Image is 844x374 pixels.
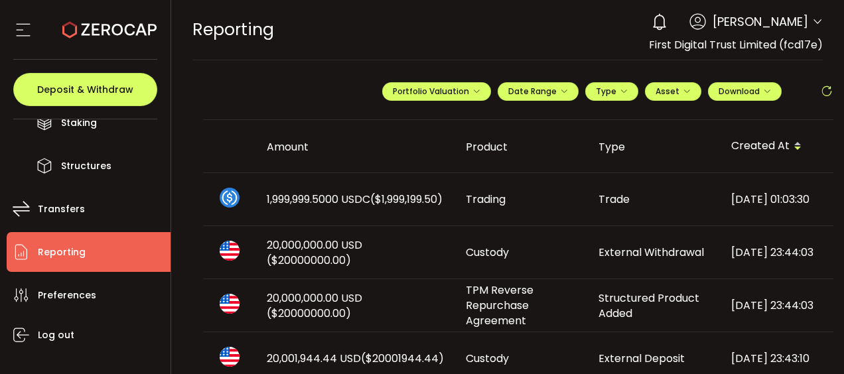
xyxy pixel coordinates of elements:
[38,326,74,345] span: Log out
[656,86,679,97] span: Asset
[508,86,568,97] span: Date Range
[220,347,240,367] img: usd_portfolio.svg
[719,86,771,97] span: Download
[192,18,274,41] span: Reporting
[713,13,808,31] span: [PERSON_NAME]
[466,192,506,207] span: Trading
[466,351,509,366] span: Custody
[220,294,240,314] img: usd_portfolio.svg
[267,351,444,366] span: 20,001,944.44 USD
[466,282,533,328] span: TPM Reverse Repurchase Agreement
[455,139,588,155] div: Product
[778,310,844,374] iframe: Chat Widget
[61,113,97,133] span: Staking
[220,241,240,261] img: usd_portfolio.svg
[466,245,509,260] span: Custody
[256,139,455,155] div: Amount
[220,188,240,208] img: usdc_portfolio.svg
[708,82,782,101] button: Download
[38,243,86,262] span: Reporting
[649,37,823,52] span: First Digital Trust Limited (fcd17e)
[38,286,96,305] span: Preferences
[13,73,157,106] button: Deposit & Withdraw
[267,192,443,207] span: 1,999,999.5000 USDC
[498,82,579,101] button: Date Range
[598,245,704,260] span: External Withdrawal
[370,192,443,207] span: ($1,999,199.50)
[588,139,721,155] div: Type
[267,290,445,321] span: 20,000,000.00 USD
[596,86,628,97] span: Type
[267,237,445,268] span: 20,000,000.00 USD
[267,253,351,268] span: ($20000000.00)
[61,156,111,176] span: Structures
[393,86,480,97] span: Portfolio Valuation
[37,85,133,94] span: Deposit & Withdraw
[598,290,699,321] span: Structured Product Added
[267,306,351,321] span: ($20000000.00)
[598,351,685,366] span: External Deposit
[645,82,701,101] button: Asset
[38,200,85,219] span: Transfers
[382,82,491,101] button: Portfolio Valuation
[585,82,638,101] button: Type
[598,192,630,207] span: Trade
[361,351,444,366] span: ($20001944.44)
